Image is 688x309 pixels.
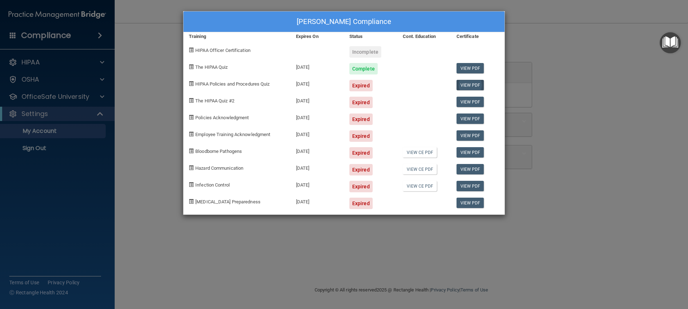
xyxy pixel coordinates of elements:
a: View PDF [457,130,484,141]
div: [DATE] [291,192,344,209]
div: Expired [349,114,373,125]
a: View PDF [457,97,484,107]
div: [DATE] [291,58,344,74]
a: View PDF [457,198,484,208]
div: Status [344,32,397,41]
div: Expired [349,198,373,209]
div: Complete [349,63,378,74]
a: View PDF [457,80,484,90]
span: The HIPAA Quiz #2 [195,98,234,103]
div: Certificate [451,32,505,41]
div: [DATE] [291,142,344,159]
div: [PERSON_NAME] Compliance [183,11,505,32]
span: Hazard Communication [195,165,243,171]
div: Expired [349,97,373,108]
div: [DATE] [291,159,344,175]
a: View PDF [457,181,484,191]
button: Open Resource Center [660,32,681,53]
div: [DATE] [291,74,344,91]
div: Expires On [291,32,344,41]
span: [MEDICAL_DATA] Preparedness [195,199,261,204]
a: View PDF [457,114,484,124]
div: [DATE] [291,91,344,108]
a: View PDF [457,164,484,174]
a: View CE PDF [403,164,437,174]
div: Training [183,32,291,41]
div: Expired [349,147,373,159]
a: View CE PDF [403,181,437,191]
span: Bloodborne Pathogens [195,149,242,154]
div: [DATE] [291,175,344,192]
span: Infection Control [195,182,230,188]
span: Policies Acknowledgment [195,115,249,120]
a: View CE PDF [403,147,437,158]
a: View PDF [457,63,484,73]
div: Expired [349,80,373,91]
div: [DATE] [291,108,344,125]
div: Expired [349,164,373,175]
div: Expired [349,130,373,142]
div: Incomplete [349,46,381,58]
div: Cont. Education [397,32,451,41]
span: Employee Training Acknowledgment [195,132,270,137]
span: HIPAA Policies and Procedures Quiz [195,81,269,87]
div: [DATE] [291,125,344,142]
a: View PDF [457,147,484,158]
span: The HIPAA Quiz [195,64,228,70]
div: Expired [349,181,373,192]
span: HIPAA Officer Certification [195,48,250,53]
